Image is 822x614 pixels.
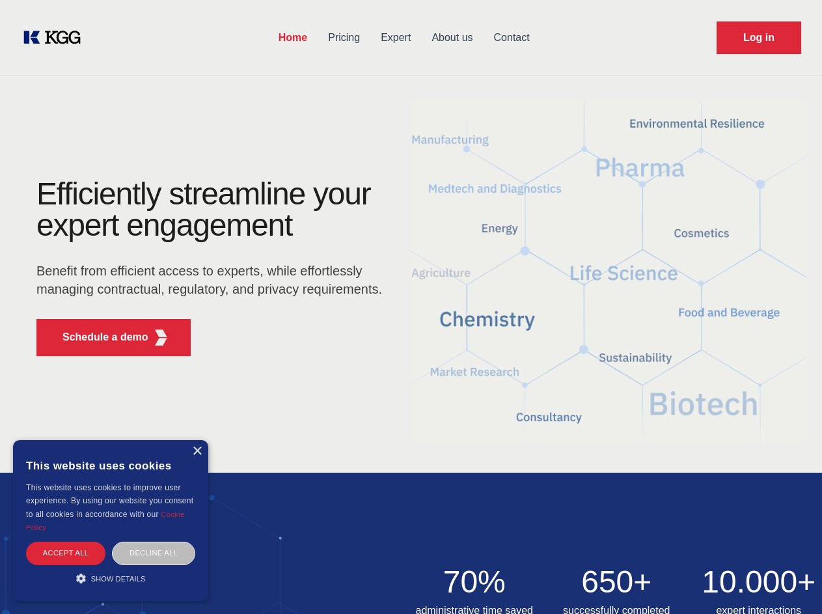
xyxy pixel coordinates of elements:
p: Benefit from efficient access to experts, while effortlessly managing contractual, regulatory, an... [36,262,390,298]
a: Request Demo [717,21,801,54]
a: KOL Knowledge Platform: Talk to Key External Experts (KEE) [21,27,91,48]
button: Schedule a demoKGG Fifth Element RED [36,319,191,356]
div: Close [192,447,202,456]
img: KGG Fifth Element RED [153,329,169,346]
span: Show details [91,575,146,583]
p: Schedule a demo [62,329,148,345]
span: This website uses cookies to improve user experience. By using our website you consent to all coo... [26,483,193,519]
div: Accept all [26,542,105,565]
a: Contact [484,21,540,55]
a: Expert [370,21,421,55]
h2: 650+ [553,566,680,598]
h2: 70% [411,566,538,598]
img: KGG Fifth Element RED [411,85,807,460]
div: This website uses cookies [26,450,195,481]
a: About us [421,21,483,55]
div: Show details [26,572,195,585]
h1: Efficiently streamline your expert engagement [36,178,390,241]
a: Pricing [318,21,370,55]
div: Decline all [112,542,195,565]
iframe: Chat Widget [757,551,822,614]
a: Home [268,21,318,55]
a: Cookie Policy [26,510,185,531]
